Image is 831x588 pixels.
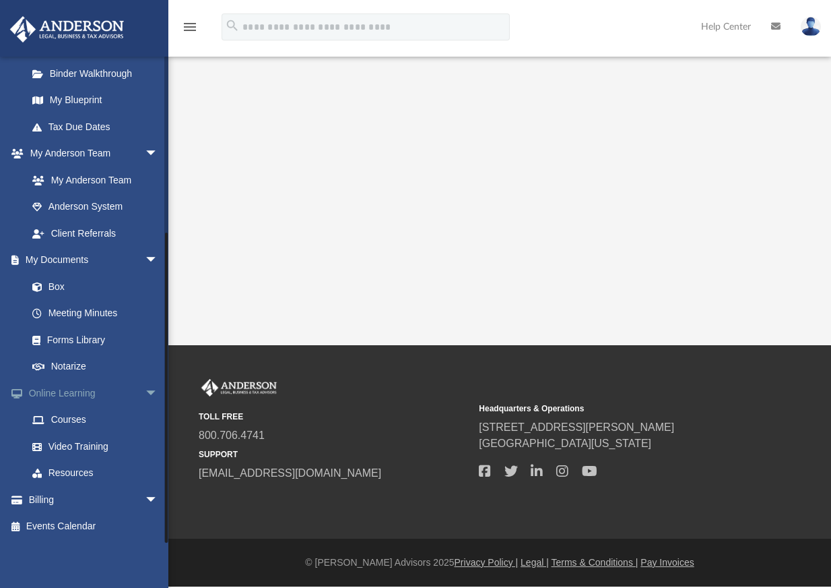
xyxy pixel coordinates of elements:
[225,18,240,33] i: search
[19,194,172,220] a: Anderson System
[199,448,469,461] small: SUPPORT
[145,486,172,514] span: arrow_drop_down
[199,430,265,441] a: 800.706.4741
[9,513,178,540] a: Events Calendar
[640,557,694,568] a: Pay Invoices
[479,438,651,449] a: [GEOGRAPHIC_DATA][US_STATE]
[182,19,198,35] i: menu
[19,353,172,380] a: Notarize
[9,380,178,407] a: Online Learningarrow_drop_down
[19,433,172,460] a: Video Training
[6,16,128,42] img: Anderson Advisors Platinum Portal
[479,421,674,433] a: [STREET_ADDRESS][PERSON_NAME]
[19,407,178,434] a: Courses
[19,326,165,353] a: Forms Library
[9,140,172,167] a: My Anderson Teamarrow_drop_down
[19,220,172,247] a: Client Referrals
[145,140,172,168] span: arrow_drop_down
[19,113,178,140] a: Tax Due Dates
[455,557,519,568] a: Privacy Policy |
[19,167,165,194] a: My Anderson Team
[521,557,549,568] a: Legal |
[479,403,750,415] small: Headquarters & Operations
[199,379,279,396] img: Anderson Advisors Platinum Portal
[199,467,381,479] a: [EMAIL_ADDRESS][DOMAIN_NAME]
[801,17,821,36] img: User Pic
[19,460,178,487] a: Resources
[9,247,172,274] a: My Documentsarrow_drop_down
[9,486,178,513] a: Billingarrow_drop_down
[182,26,198,35] a: menu
[168,556,831,570] div: © [PERSON_NAME] Advisors 2025
[145,247,172,274] span: arrow_drop_down
[19,60,178,87] a: Binder Walkthrough
[19,273,165,300] a: Box
[145,380,172,407] span: arrow_drop_down
[19,87,172,114] a: My Blueprint
[19,300,172,327] a: Meeting Minutes
[552,557,638,568] a: Terms & Conditions |
[199,411,469,423] small: TOLL FREE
